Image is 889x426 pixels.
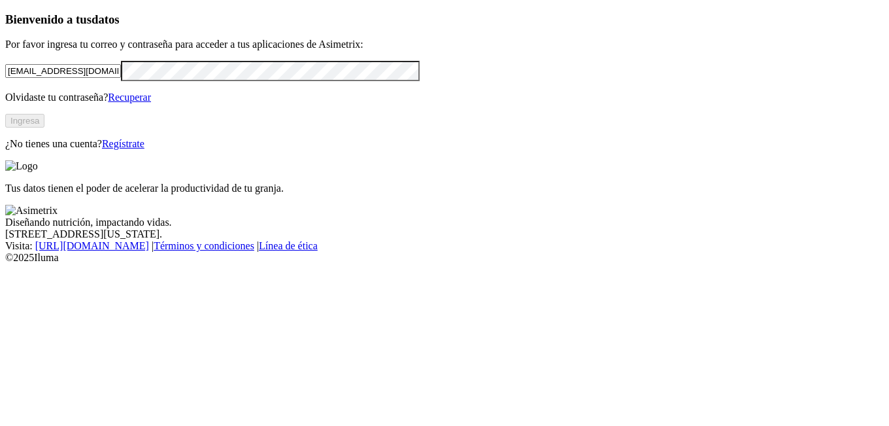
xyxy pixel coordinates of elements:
[5,12,884,27] h3: Bienvenido a tus
[92,12,120,26] span: datos
[259,240,318,251] a: Línea de ética
[102,138,144,149] a: Regístrate
[5,92,884,103] p: Olvidaste tu contraseña?
[154,240,254,251] a: Términos y condiciones
[5,228,884,240] div: [STREET_ADDRESS][US_STATE].
[35,240,149,251] a: [URL][DOMAIN_NAME]
[5,205,58,217] img: Asimetrix
[5,217,884,228] div: Diseñando nutrición, impactando vidas.
[5,39,884,50] p: Por favor ingresa tu correo y contraseña para acceder a tus aplicaciones de Asimetrix:
[5,252,884,264] div: © 2025 Iluma
[5,160,38,172] img: Logo
[5,64,121,78] input: Tu correo
[5,240,884,252] div: Visita : | |
[108,92,151,103] a: Recuperar
[5,114,44,128] button: Ingresa
[5,183,884,194] p: Tus datos tienen el poder de acelerar la productividad de tu granja.
[5,138,884,150] p: ¿No tienes una cuenta?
